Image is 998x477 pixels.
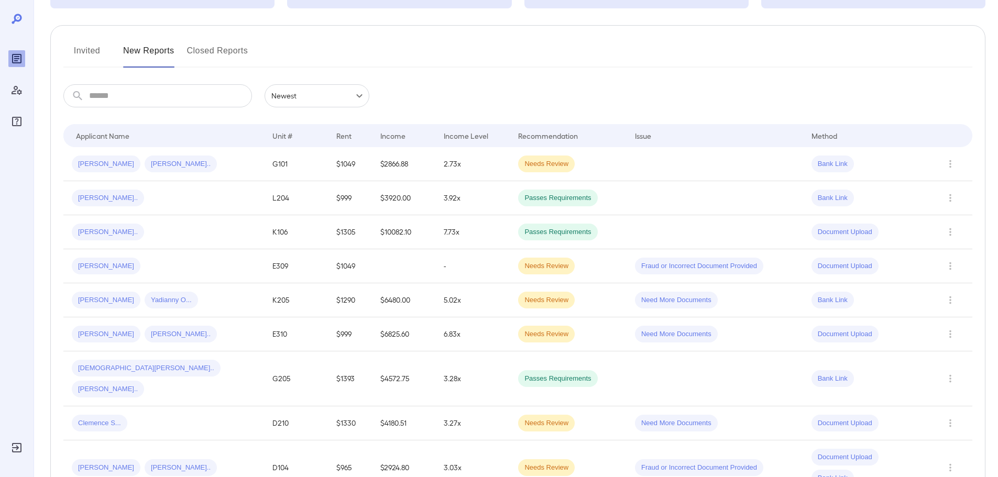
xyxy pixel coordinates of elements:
[811,227,879,237] span: Document Upload
[264,181,328,215] td: L204
[518,159,575,169] span: Needs Review
[518,261,575,271] span: Needs Review
[942,190,959,206] button: Row Actions
[72,418,127,428] span: Clemence S...
[372,406,436,440] td: $4180.51
[72,193,144,203] span: [PERSON_NAME]..
[518,227,597,237] span: Passes Requirements
[435,283,510,317] td: 5.02x
[72,384,144,394] span: [PERSON_NAME]..
[811,452,879,462] span: Document Upload
[811,374,854,384] span: Bank Link
[518,295,575,305] span: Needs Review
[518,463,575,473] span: Needs Review
[76,129,129,142] div: Applicant Name
[942,156,959,172] button: Row Actions
[264,406,328,440] td: D210
[635,329,718,339] span: Need More Documents
[372,181,436,215] td: $3920.00
[372,317,436,351] td: $6825.60
[328,351,372,406] td: $1393
[518,129,578,142] div: Recommendation
[811,129,837,142] div: Method
[328,317,372,351] td: $999
[942,459,959,476] button: Row Actions
[372,215,436,249] td: $10082.10
[145,159,217,169] span: [PERSON_NAME]..
[811,261,879,271] span: Document Upload
[811,418,879,428] span: Document Upload
[635,418,718,428] span: Need More Documents
[328,406,372,440] td: $1330
[265,84,369,107] div: Newest
[811,329,879,339] span: Document Upload
[63,42,111,68] button: Invited
[518,418,575,428] span: Needs Review
[635,463,763,473] span: Fraud or Incorrect Document Provided
[811,159,854,169] span: Bank Link
[372,147,436,181] td: $2866.88
[942,326,959,342] button: Row Actions
[635,261,763,271] span: Fraud or Incorrect Document Provided
[272,129,292,142] div: Unit #
[942,370,959,387] button: Row Actions
[328,147,372,181] td: $1049
[72,295,140,305] span: [PERSON_NAME]
[942,415,959,431] button: Row Actions
[435,406,510,440] td: 3.27x
[942,258,959,274] button: Row Actions
[72,227,144,237] span: [PERSON_NAME]..
[72,329,140,339] span: [PERSON_NAME]
[380,129,405,142] div: Income
[328,283,372,317] td: $1290
[8,439,25,456] div: Log Out
[435,249,510,283] td: -
[435,215,510,249] td: 7.73x
[811,295,854,305] span: Bank Link
[145,329,217,339] span: [PERSON_NAME]..
[328,215,372,249] td: $1305
[336,129,353,142] div: Rent
[72,159,140,169] span: [PERSON_NAME]
[264,147,328,181] td: G101
[811,193,854,203] span: Bank Link
[372,351,436,406] td: $4572.75
[435,317,510,351] td: 6.83x
[187,42,248,68] button: Closed Reports
[635,295,718,305] span: Need More Documents
[328,249,372,283] td: $1049
[518,329,575,339] span: Needs Review
[518,374,597,384] span: Passes Requirements
[72,363,221,373] span: [DEMOGRAPHIC_DATA][PERSON_NAME]..
[635,129,652,142] div: Issue
[123,42,174,68] button: New Reports
[8,113,25,130] div: FAQ
[8,82,25,98] div: Manage Users
[264,317,328,351] td: E310
[435,351,510,406] td: 3.28x
[328,181,372,215] td: $999
[942,224,959,240] button: Row Actions
[372,283,436,317] td: $6480.00
[72,261,140,271] span: [PERSON_NAME]
[264,351,328,406] td: G205
[8,50,25,67] div: Reports
[145,295,198,305] span: Yadianny O...
[435,147,510,181] td: 2.73x
[264,215,328,249] td: K106
[72,463,140,473] span: [PERSON_NAME]
[518,193,597,203] span: Passes Requirements
[444,129,488,142] div: Income Level
[145,463,217,473] span: [PERSON_NAME]..
[435,181,510,215] td: 3.92x
[264,249,328,283] td: E309
[264,283,328,317] td: K205
[942,292,959,308] button: Row Actions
